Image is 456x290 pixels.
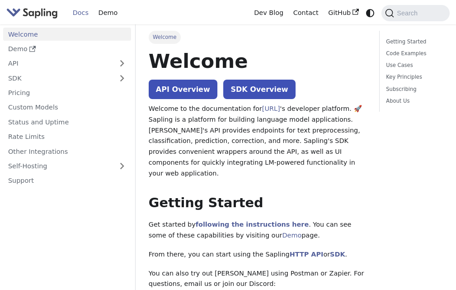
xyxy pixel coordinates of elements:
[113,71,131,85] button: Expand sidebar category 'SDK'
[149,80,217,99] a: API Overview
[386,61,440,70] a: Use Cases
[288,6,324,20] a: Contact
[149,104,366,179] p: Welcome to the documentation for 's developer platform. 🚀 Sapling is a platform for building lang...
[386,49,440,58] a: Code Examples
[196,221,309,228] a: following the instructions here
[68,6,94,20] a: Docs
[262,105,280,112] a: [URL]
[323,6,363,20] a: GitHub
[3,28,131,41] a: Welcome
[282,232,301,239] a: Demo
[290,251,324,258] a: HTTP API
[381,5,449,21] button: Search (Command+K)
[149,195,366,211] h2: Getting Started
[149,268,366,290] p: You can also try out [PERSON_NAME] using Postman or Zapier. For questions, email us or join our D...
[149,49,366,73] h1: Welcome
[386,38,440,46] a: Getting Started
[94,6,122,20] a: Demo
[364,6,377,19] button: Switch between dark and light mode (currently system mode)
[3,43,131,56] a: Demo
[3,130,131,143] a: Rate Limits
[149,31,181,43] span: Welcome
[394,10,423,17] span: Search
[149,31,366,43] nav: Breadcrumbs
[386,85,440,94] a: Subscribing
[3,57,113,70] a: API
[3,145,131,158] a: Other Integrations
[149,249,366,260] p: From there, you can start using the Sapling or .
[3,86,131,100] a: Pricing
[3,115,131,128] a: Status and Uptime
[3,174,131,187] a: Support
[6,6,58,19] img: Sapling.ai
[3,160,131,173] a: Self-Hosting
[6,6,61,19] a: Sapling.aiSapling.ai
[330,251,345,258] a: SDK
[113,57,131,70] button: Expand sidebar category 'API'
[3,101,131,114] a: Custom Models
[223,80,295,99] a: SDK Overview
[149,219,366,241] p: Get started by . You can see some of these capabilities by visiting our page.
[3,71,113,85] a: SDK
[386,73,440,81] a: Key Principles
[249,6,288,20] a: Dev Blog
[386,97,440,105] a: About Us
